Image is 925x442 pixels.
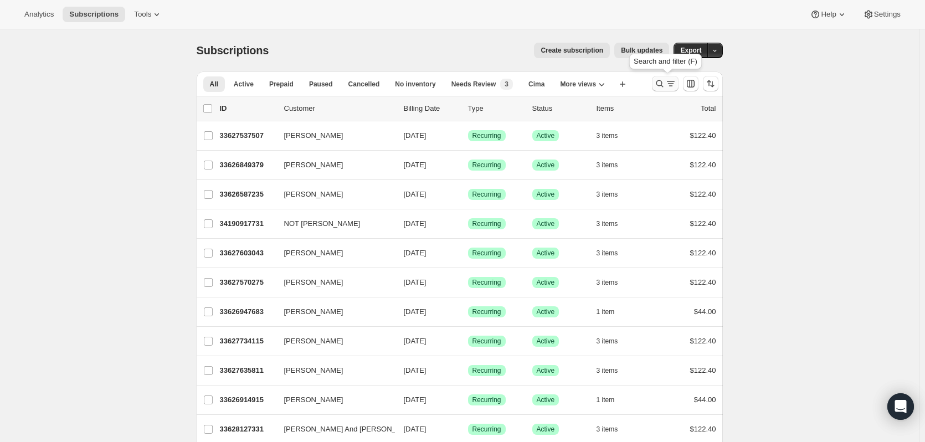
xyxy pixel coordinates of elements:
[597,219,618,228] span: 3 items
[472,190,501,199] span: Recurring
[284,189,343,200] span: [PERSON_NAME]
[220,248,275,259] p: 33627603043
[614,43,669,58] button: Bulk updates
[220,218,275,229] p: 34190917731
[309,80,333,89] span: Paused
[597,307,615,316] span: 1 item
[560,80,596,89] span: More views
[597,249,618,258] span: 3 items
[887,393,914,420] div: Open Intercom Messenger
[284,306,343,317] span: [PERSON_NAME]
[220,306,275,317] p: 33626947683
[277,274,388,291] button: [PERSON_NAME]
[597,363,630,378] button: 3 items
[220,275,716,290] div: 33627570275[PERSON_NAME][DATE]SuccessRecurringSuccessActive3 items$122.40
[220,189,275,200] p: 33626587235
[220,187,716,202] div: 33626587235[PERSON_NAME][DATE]SuccessRecurringSuccessActive3 items$122.40
[127,7,169,22] button: Tools
[597,425,618,434] span: 3 items
[220,365,275,376] p: 33627635811
[404,278,426,286] span: [DATE]
[472,425,501,434] span: Recurring
[472,366,501,375] span: Recurring
[597,190,618,199] span: 3 items
[505,80,508,89] span: 3
[277,332,388,350] button: [PERSON_NAME]
[472,337,501,346] span: Recurring
[541,46,603,55] span: Create subscription
[821,10,836,19] span: Help
[694,395,716,404] span: $44.00
[597,304,627,320] button: 1 item
[690,190,716,198] span: $122.40
[220,277,275,288] p: 33627570275
[220,128,716,143] div: 33627537507[PERSON_NAME][DATE]SuccessRecurringSuccessActive3 items$122.40
[694,307,716,316] span: $44.00
[690,366,716,374] span: $122.40
[63,7,125,22] button: Subscriptions
[472,307,501,316] span: Recurring
[404,103,459,114] p: Billing Date
[683,76,698,91] button: Customize table column order and visibility
[404,249,426,257] span: [DATE]
[220,424,275,435] p: 33628127331
[534,43,610,58] button: Create subscription
[69,10,119,19] span: Subscriptions
[856,7,907,22] button: Settings
[269,80,294,89] span: Prepaid
[197,44,269,56] span: Subscriptions
[404,337,426,345] span: [DATE]
[277,244,388,262] button: [PERSON_NAME]
[472,161,501,169] span: Recurring
[395,80,435,89] span: No inventory
[537,219,555,228] span: Active
[690,278,716,286] span: $122.40
[537,131,555,140] span: Active
[284,130,343,141] span: [PERSON_NAME]
[553,76,611,92] button: More views
[220,130,275,141] p: 33627537507
[404,131,426,140] span: [DATE]
[404,161,426,169] span: [DATE]
[690,219,716,228] span: $122.40
[803,7,854,22] button: Help
[284,218,361,229] span: NOT [PERSON_NAME]
[874,10,901,19] span: Settings
[537,337,555,346] span: Active
[404,425,426,433] span: [DATE]
[220,394,275,405] p: 33626914915
[234,80,254,89] span: Active
[210,80,218,89] span: All
[703,76,718,91] button: Sort the results
[220,103,275,114] p: ID
[597,161,618,169] span: 3 items
[451,80,496,89] span: Needs Review
[537,425,555,434] span: Active
[537,161,555,169] span: Active
[284,103,395,114] p: Customer
[284,365,343,376] span: [PERSON_NAME]
[277,362,388,379] button: [PERSON_NAME]
[528,80,544,89] span: Cima
[348,80,380,89] span: Cancelled
[537,278,555,287] span: Active
[277,303,388,321] button: [PERSON_NAME]
[690,249,716,257] span: $122.40
[134,10,151,19] span: Tools
[277,156,388,174] button: [PERSON_NAME]
[220,304,716,320] div: 33626947683[PERSON_NAME][DATE]SuccessRecurringSuccessActive1 item$44.00
[690,161,716,169] span: $122.40
[652,76,679,91] button: Search and filter results
[220,157,716,173] div: 33626849379[PERSON_NAME][DATE]SuccessRecurringSuccessActive3 items$122.40
[597,422,630,437] button: 3 items
[537,190,555,199] span: Active
[284,336,343,347] span: [PERSON_NAME]
[277,420,388,438] button: [PERSON_NAME] And [PERSON_NAME]
[404,366,426,374] span: [DATE]
[220,392,716,408] div: 33626914915[PERSON_NAME][DATE]SuccessRecurringSuccessActive1 item$44.00
[597,337,618,346] span: 3 items
[537,366,555,375] span: Active
[220,103,716,114] div: IDCustomerBilling DateTypeStatusItemsTotal
[472,219,501,228] span: Recurring
[532,103,588,114] p: Status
